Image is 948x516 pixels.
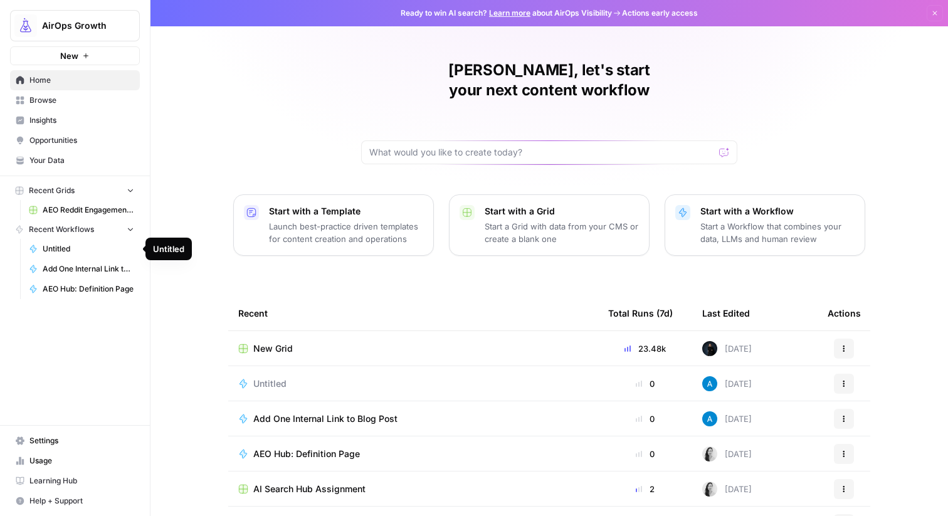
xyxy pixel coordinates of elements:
div: [DATE] [702,446,752,461]
p: Launch best-practice driven templates for content creation and operations [269,220,423,245]
span: AEO Hub: Definition Page [43,283,134,295]
button: Start with a GridStart a Grid with data from your CMS or create a blank one [449,194,650,256]
span: Home [29,75,134,86]
a: Untitled [23,239,140,259]
span: AI Search Hub Assignment [253,483,366,495]
span: AEO Hub: Definition Page [253,448,360,460]
span: Untitled [43,243,134,255]
h1: [PERSON_NAME], let's start your next content workflow [361,60,737,100]
a: Learn more [489,8,530,18]
span: Add One Internal Link to Blog Post [43,263,134,275]
a: AEO Hub: Definition Page [23,279,140,299]
a: Your Data [10,150,140,171]
div: 0 [608,377,682,390]
a: Insights [10,110,140,130]
span: AirOps Growth [42,19,118,32]
span: New [60,50,78,62]
span: Usage [29,455,134,466]
p: Start with a Grid [485,205,639,218]
a: Browse [10,90,140,110]
span: Help + Support [29,495,134,507]
a: Learning Hub [10,471,140,491]
span: New Grid [253,342,293,355]
p: Start a Workflow that combines your data, LLMs and human review [700,220,855,245]
button: New [10,46,140,65]
img: o3cqybgnmipr355j8nz4zpq1mc6x [702,411,717,426]
img: 1ll1wdvmk2r7vv79rehgji1hd52l [702,446,717,461]
img: mae98n22be7w2flmvint2g1h8u9g [702,341,717,356]
a: Opportunities [10,130,140,150]
div: Last Edited [702,296,750,330]
p: Start a Grid with data from your CMS or create a blank one [485,220,639,245]
a: Settings [10,431,140,451]
span: AEO Reddit Engagement (1) [43,204,134,216]
a: New Grid [238,342,588,355]
span: Untitled [253,377,287,390]
img: o3cqybgnmipr355j8nz4zpq1mc6x [702,376,717,391]
button: Recent Grids [10,181,140,200]
div: Actions [828,296,861,330]
span: Settings [29,435,134,446]
img: 1ll1wdvmk2r7vv79rehgji1hd52l [702,482,717,497]
div: Total Runs (7d) [608,296,673,330]
div: Untitled [153,243,184,255]
a: AEO Reddit Engagement (1) [23,200,140,220]
button: Start with a TemplateLaunch best-practice driven templates for content creation and operations [233,194,434,256]
a: AI Search Hub Assignment [238,483,588,495]
div: 0 [608,413,682,425]
div: 0 [608,448,682,460]
span: Browse [29,95,134,106]
input: What would you like to create today? [369,146,714,159]
a: Add One Internal Link to Blog Post [23,259,140,279]
a: Untitled [238,377,588,390]
span: Actions early access [622,8,698,19]
p: Start with a Workflow [700,205,855,218]
div: Recent [238,296,588,330]
a: Add One Internal Link to Blog Post [238,413,588,425]
a: Home [10,70,140,90]
div: 2 [608,483,682,495]
div: [DATE] [702,411,752,426]
button: Start with a WorkflowStart a Workflow that combines your data, LLMs and human review [665,194,865,256]
div: [DATE] [702,376,752,391]
span: Your Data [29,155,134,166]
div: [DATE] [702,341,752,356]
span: Ready to win AI search? about AirOps Visibility [401,8,612,19]
button: Help + Support [10,491,140,511]
img: AirOps Growth Logo [14,14,37,37]
button: Recent Workflows [10,220,140,239]
div: [DATE] [702,482,752,497]
span: Add One Internal Link to Blog Post [253,413,398,425]
span: Opportunities [29,135,134,146]
p: Start with a Template [269,205,423,218]
a: Usage [10,451,140,471]
span: Learning Hub [29,475,134,487]
button: Workspace: AirOps Growth [10,10,140,41]
span: Insights [29,115,134,126]
div: 23.48k [608,342,682,355]
a: AEO Hub: Definition Page [238,448,588,460]
span: Recent Workflows [29,224,94,235]
span: Recent Grids [29,185,75,196]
